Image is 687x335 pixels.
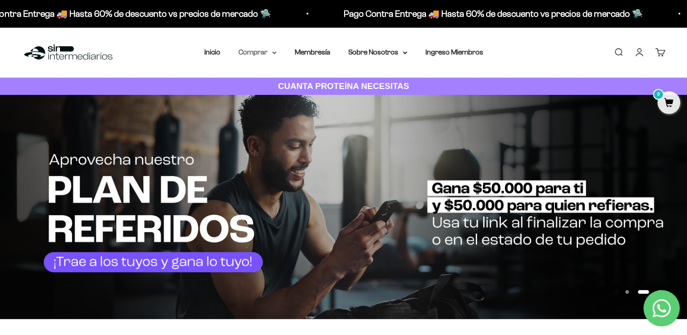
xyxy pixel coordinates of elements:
[348,46,407,58] summary: Sobre Nosotros
[204,48,220,56] a: Inicio
[343,6,642,21] p: Pago Contra Entrega 🚚 Hasta 60% de descuento vs precios de mercado 🛸
[238,46,277,58] summary: Comprar
[425,48,483,56] a: Ingreso Miembros
[295,48,330,56] a: Membresía
[278,81,409,91] strong: CUANTA PROTEÍNA NECESITAS
[657,99,680,108] a: 0
[653,89,664,100] mark: 0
